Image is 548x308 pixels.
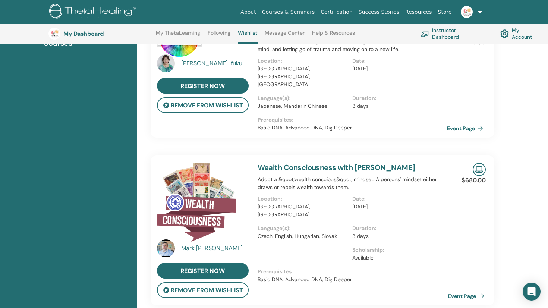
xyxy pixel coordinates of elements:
button: remove from wishlist [157,282,249,298]
a: Certification [318,5,355,19]
p: Duration : [352,94,443,102]
p: [GEOGRAPHIC_DATA], [GEOGRAPHIC_DATA], [GEOGRAPHIC_DATA] [258,65,348,88]
p: 3 days [352,102,443,110]
p: Basic DNA, Advanced DNA, Dig Deeper [258,124,447,132]
img: default.jpg [461,6,473,18]
a: Mark [PERSON_NAME] [181,244,250,253]
p: Language(s) : [258,224,348,232]
p: Location : [258,57,348,65]
p: Japanese, Mandarin Chinese [258,102,348,110]
a: Event Page [447,123,486,134]
a: register now [157,78,249,94]
a: My ThetaLearning [156,30,200,42]
p: Date : [352,195,443,203]
a: Event Page [448,290,487,302]
a: Courses & Seminars [259,5,318,19]
h3: My Dashboard [63,30,138,37]
img: Live Online Seminar [473,163,486,176]
button: remove from wishlist [157,97,249,113]
p: Language(s) : [258,94,348,102]
p: Available [352,254,443,262]
p: Scholarship : [352,246,443,254]
p: Adopt a &quot;wealth conscious&quot; mindset. A persons' mindset either draws or repels wealth to... [258,176,447,191]
a: Success Stories [356,5,402,19]
span: register now [180,267,225,275]
a: Help & Resources [312,30,355,42]
p: [GEOGRAPHIC_DATA], [GEOGRAPHIC_DATA] [258,203,348,219]
a: Resources [402,5,435,19]
a: Following [208,30,230,42]
a: About [237,5,259,19]
p: Location : [258,195,348,203]
img: Wealth Consciousness [157,163,236,242]
a: Wealth Consciousness with [PERSON_NAME] [258,163,415,172]
a: Wishlist [238,30,258,44]
img: default.jpg [157,54,175,72]
a: Message Center [265,30,305,42]
p: Duration : [352,224,443,232]
p: This is a class of knowing and understanding your connection with color and mind, and letting go ... [258,38,447,53]
p: Czech, English, Hungarian, Slovak [258,232,348,240]
div: Open Intercom Messenger [523,283,541,301]
p: [DATE] [352,65,443,73]
a: register now [157,263,249,279]
img: logo.png [49,4,138,21]
img: default.jpg [157,239,175,257]
p: 3 days [352,232,443,240]
a: Store [435,5,455,19]
p: Prerequisites : [258,268,447,276]
span: register now [180,82,225,90]
a: My Account [500,25,540,42]
p: Basic DNA, Advanced DNA, Dig Deeper [258,276,447,283]
img: default.jpg [48,28,60,40]
a: [PERSON_NAME] Ifuku [181,59,250,68]
p: Date : [352,57,443,65]
a: Instructor Dashboard [421,25,482,42]
img: chalkboard-teacher.svg [421,31,429,37]
img: cog.svg [500,28,509,40]
p: Prerequisites : [258,116,447,124]
p: [DATE] [352,203,443,211]
p: $680.00 [462,176,486,185]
